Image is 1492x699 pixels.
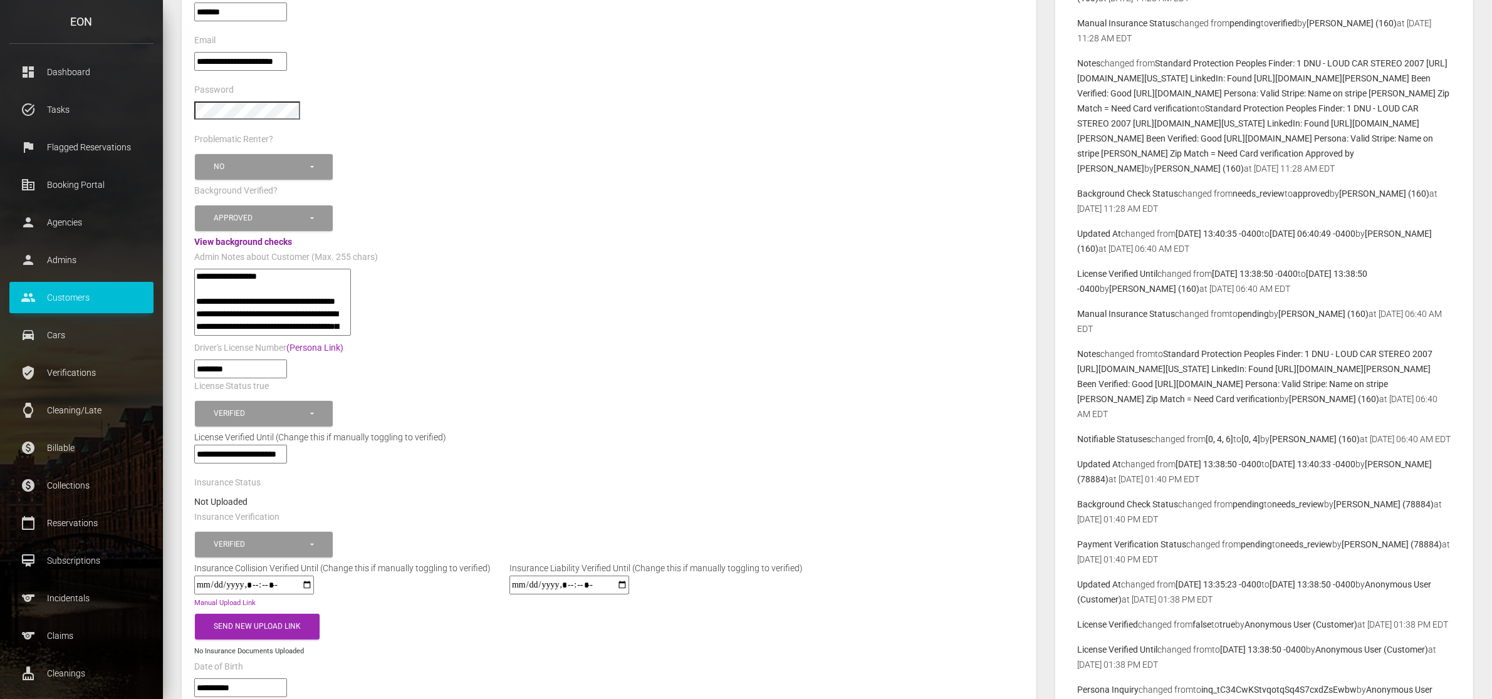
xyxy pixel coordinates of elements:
[195,401,333,427] button: Verified
[1109,284,1199,294] b: [PERSON_NAME] (160)
[1293,189,1330,199] b: approved
[9,282,154,313] a: people Customers
[9,432,154,463] a: paid Billable
[19,476,144,495] p: Collections
[195,614,320,639] button: Send New Upload Link
[1176,459,1261,469] b: [DATE] 13:38:50 -0400
[1077,266,1451,296] p: changed from to by at [DATE] 06:40 AM EDT
[19,363,144,382] p: Verifications
[1176,229,1261,239] b: [DATE] 13:40:35 -0400
[1342,539,1442,549] b: [PERSON_NAME] (78884)
[194,34,216,47] label: Email
[1077,577,1451,607] p: changed from to by at [DATE] 01:38 PM EDT
[194,251,378,264] label: Admin Notes about Customer (Max. 255 chars)
[194,497,248,507] strong: Not Uploaded
[1077,539,1186,549] b: Payment Verification Status
[9,244,154,276] a: person Admins
[19,288,144,307] p: Customers
[1270,229,1355,239] b: [DATE] 06:40:49 -0400
[1077,306,1451,336] p: changed from to by at [DATE] 06:40 AM EDT
[1077,226,1451,256] p: changed from to by at [DATE] 06:40 AM EDT
[9,658,154,689] a: cleaning_services Cleanings
[1077,58,1449,113] b: Standard Protection Peoples Finder: 1 DNU - LOUD CAR STEREO 2007 [URL][DOMAIN_NAME][US_STATE] Lin...
[19,401,144,420] p: Cleaning/Late
[19,251,144,269] p: Admins
[9,207,154,238] a: person Agencies
[1077,349,1432,404] b: Standard Protection Peoples Finder: 1 DNU - LOUD CAR STEREO 2007 [URL][DOMAIN_NAME][US_STATE] Lin...
[9,545,154,576] a: card_membership Subscriptions
[1278,309,1369,319] b: [PERSON_NAME] (160)
[1220,645,1306,655] b: [DATE] 13:38:50 -0400
[9,56,154,88] a: dashboard Dashboard
[19,175,144,194] p: Booking Portal
[194,599,256,607] a: Manual Upload Link
[1272,499,1324,509] b: needs_review
[19,100,144,119] p: Tasks
[1077,537,1451,567] p: changed from to by at [DATE] 01:40 PM EDT
[19,626,144,645] p: Claims
[195,532,333,557] button: Verified
[9,94,154,125] a: task_alt Tasks
[9,582,154,614] a: sports Incidentals
[1270,459,1355,469] b: [DATE] 13:40:33 -0400
[19,589,144,608] p: Incidentals
[1241,434,1260,444] b: [0, 4]
[9,507,154,539] a: calendar_today Reservations
[1077,229,1121,239] b: Updated At
[214,213,308,224] div: Approved
[195,205,333,231] button: Approved
[500,561,812,576] div: Insurance Liability Verified Until (Change this if manually toggling to verified)
[1077,18,1175,28] b: Manual Insurance Status
[1339,189,1429,199] b: [PERSON_NAME] (160)
[1077,103,1433,173] b: Standard Protection Peoples Finder: 1 DNU - LOUD CAR STEREO 2007 [URL][DOMAIN_NAME][US_STATE] Lin...
[19,326,144,344] p: Cars
[1270,579,1355,589] b: [DATE] 13:38:50 -0400
[194,647,304,655] small: No Insurance Documents Uploaded
[1269,18,1297,28] b: verified
[1077,459,1121,469] b: Updated At
[9,132,154,163] a: flag Flagged Reservations
[9,169,154,200] a: corporate_fare Booking Portal
[19,213,144,232] p: Agencies
[1307,18,1397,28] b: [PERSON_NAME] (160)
[194,511,279,524] label: Insurance Verification
[9,395,154,426] a: watch Cleaning/Late
[1238,309,1269,319] b: pending
[214,408,308,419] div: Verified
[1270,434,1360,444] b: [PERSON_NAME] (160)
[1077,579,1121,589] b: Updated At
[194,133,273,146] label: Problematic Renter?
[1077,434,1151,444] b: Notifiable Statuses
[1077,189,1178,199] b: Background Check Status
[1077,346,1451,422] p: changed from to by at [DATE] 06:40 AM EDT
[1077,642,1451,672] p: changed from to by at [DATE] 01:38 PM EDT
[214,539,308,550] div: Verified
[1315,645,1428,655] b: Anonymous User (Customer)
[19,514,144,532] p: Reservations
[1077,186,1451,216] p: changed from to by at [DATE] 11:28 AM EDT
[1077,58,1100,68] b: Notes
[185,430,1033,445] div: License Verified Until (Change this if manually toggling to verified)
[214,162,308,172] div: No
[19,138,144,157] p: Flagged Reservations
[1176,579,1261,589] b: [DATE] 13:35:23 -0400
[1077,432,1451,447] p: changed from to by at [DATE] 06:40 AM EDT
[1229,18,1261,28] b: pending
[194,84,234,96] label: Password
[194,477,261,489] label: Insurance Status
[1244,619,1357,629] b: Anonymous User (Customer)
[1219,619,1235,629] b: true
[1077,497,1451,527] p: changed from to by at [DATE] 01:40 PM EDT
[1077,16,1451,46] p: changed from to by at [DATE] 11:28 AM EDT
[1206,434,1233,444] b: [0, 4, 6]
[185,561,500,576] div: Insurance Collision Verified Until (Change this if manually toggling to verified)
[1333,499,1434,509] b: [PERSON_NAME] (78884)
[19,438,144,457] p: Billable
[194,185,278,197] label: Background Verified?
[19,551,144,570] p: Subscriptions
[1077,457,1451,487] p: changed from to by at [DATE] 01:40 PM EDT
[1077,619,1138,629] b: License Verified
[1289,394,1379,404] b: [PERSON_NAME] (160)
[1077,685,1139,695] b: Persona Inquiry
[1077,349,1100,359] b: Notes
